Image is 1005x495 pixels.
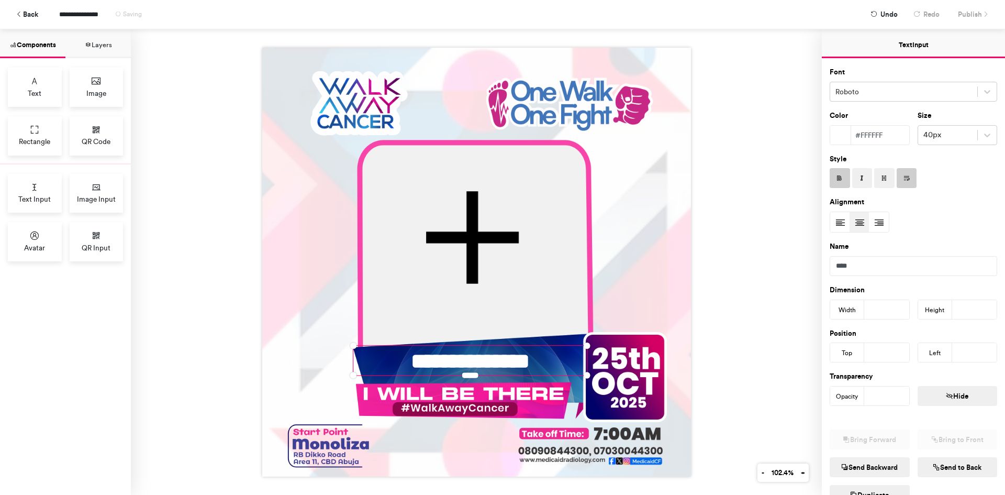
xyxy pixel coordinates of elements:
[123,10,142,18] span: Saving
[24,243,45,253] span: Avatar
[865,5,903,24] button: Undo
[830,111,848,121] label: Color
[10,5,43,24] button: Back
[830,154,846,164] label: Style
[82,136,110,147] span: QR Code
[918,386,998,406] button: Hide
[851,126,909,145] div: #ffffff
[830,328,856,339] label: Position
[830,387,864,406] div: Opacity
[86,88,106,98] span: Image
[918,343,952,363] div: Left
[918,430,998,449] button: Bring to Front
[830,343,864,363] div: Top
[82,243,110,253] span: QR Input
[830,197,864,207] label: Alignment
[918,457,998,477] button: Send to Back
[28,88,41,98] span: Text
[767,464,797,482] button: 102.4%
[18,194,51,204] span: Text Input
[830,241,848,252] label: Name
[830,457,910,477] button: Send Backward
[830,430,910,449] button: Bring Forward
[19,136,50,147] span: Rectangle
[830,212,889,233] div: Text Alignment Picker
[918,111,931,121] label: Size
[77,194,116,204] span: Image Input
[830,67,845,78] label: Font
[830,300,864,320] div: Width
[880,5,898,24] span: Undo
[797,464,809,482] button: +
[918,300,952,320] div: Height
[830,371,873,382] label: Transparency
[757,464,768,482] button: -
[822,29,1005,58] button: Text Input
[830,285,865,295] label: Dimension
[65,29,131,58] button: Layers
